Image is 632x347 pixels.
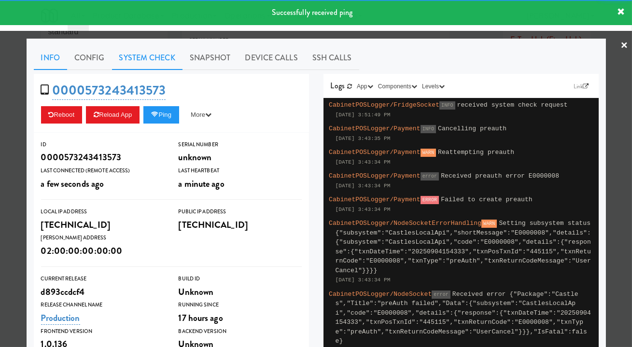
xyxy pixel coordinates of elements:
[441,172,559,180] span: Received preauth error E0000008
[41,140,164,150] div: ID
[329,149,421,156] span: CabinetPOSLogger/Payment
[329,101,439,109] span: CabinetPOSLogger/FridgeSocket
[421,149,436,157] span: WARN
[329,125,421,132] span: CabinetPOSLogger/Payment
[179,166,302,176] div: Last Heartbeat
[336,183,391,189] span: [DATE] 3:43:34 PM
[179,207,302,217] div: Public IP Address
[336,277,391,283] span: [DATE] 3:43:34 PM
[336,136,391,141] span: [DATE] 3:43:35 PM
[183,106,219,124] button: More
[620,31,628,61] a: ×
[481,220,497,228] span: WARN
[34,46,67,70] a: Info
[179,284,302,300] div: Unknown
[179,300,302,310] div: Running Since
[41,311,80,325] a: Production
[41,300,164,310] div: Release Channel Name
[336,112,391,118] span: [DATE] 3:51:49 PM
[183,46,238,70] a: Snapshot
[179,217,302,233] div: [TECHNICAL_ID]
[41,207,164,217] div: Local IP Address
[457,101,568,109] span: received system check request
[41,274,164,284] div: Current Release
[336,207,391,212] span: [DATE] 3:43:34 PM
[421,172,439,180] span: error
[329,196,421,203] span: CabinetPOSLogger/Payment
[329,291,432,298] span: CabinetPOSLogger/NodeSocket
[438,149,514,156] span: Reattempting preauth
[41,106,83,124] button: Reboot
[52,81,166,100] a: 0000573243413573
[67,46,112,70] a: Config
[143,106,179,124] button: Ping
[438,125,506,132] span: Cancelling preauth
[41,217,164,233] div: [TECHNICAL_ID]
[179,177,225,190] span: a minute ago
[272,7,353,18] span: Successfully received ping
[179,274,302,284] div: Build Id
[441,196,533,203] span: Failed to create preauth
[432,291,450,299] span: error
[179,149,302,166] div: unknown
[336,291,591,345] span: Received error {"Package":"Castles","Title":"preAuth failed","Data":{"subsystem":"CastlesLocalApi...
[238,46,305,70] a: Device Calls
[41,233,164,243] div: [PERSON_NAME] Address
[329,172,421,180] span: CabinetPOSLogger/Payment
[41,284,164,300] div: d893ccdcf4
[336,220,591,274] span: Setting subsystem status {"subsystem":"CastlesLocalApi","shortMessage":"E0000008","details":{"sub...
[336,159,391,165] span: [DATE] 3:43:34 PM
[571,82,591,91] a: Link
[179,311,223,324] span: 17 hours ago
[421,196,439,204] span: ERROR
[86,106,140,124] button: Reload App
[421,125,436,133] span: INFO
[331,80,345,91] span: Logs
[420,82,447,91] button: Levels
[179,140,302,150] div: Serial Number
[376,82,420,91] button: Components
[305,46,359,70] a: SSH Calls
[41,166,164,176] div: Last Connected (Remote Access)
[439,101,455,110] span: INFO
[41,327,164,336] div: Frontend Version
[41,243,164,259] div: 02:00:00:00:00:00
[112,46,183,70] a: System Check
[179,327,302,336] div: Backend Version
[354,82,376,91] button: App
[41,149,164,166] div: 0000573243413573
[329,220,481,227] span: CabinetPOSLogger/NodeSocketErrorHandling
[41,177,104,190] span: a few seconds ago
